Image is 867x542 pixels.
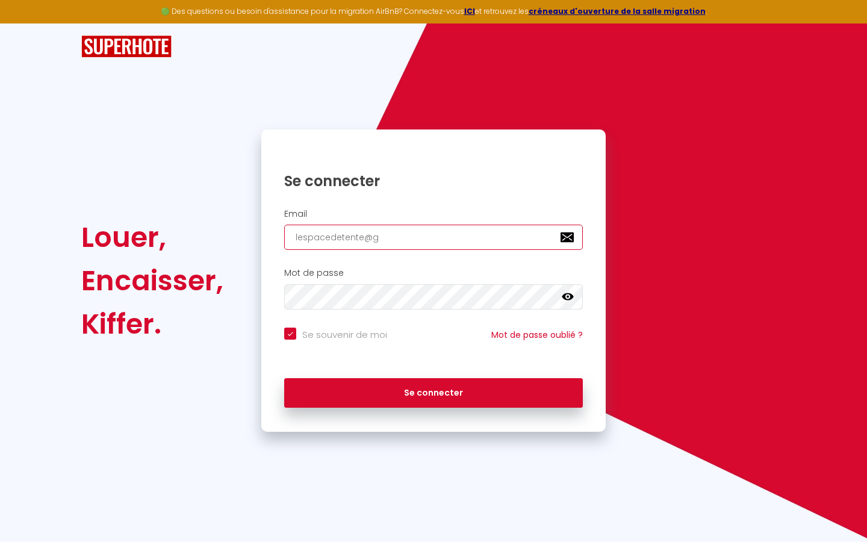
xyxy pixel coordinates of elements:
[464,6,475,16] a: ICI
[81,259,223,302] div: Encaisser,
[81,36,172,58] img: SuperHote logo
[81,216,223,259] div: Louer,
[284,268,583,278] h2: Mot de passe
[529,6,706,16] a: créneaux d'ouverture de la salle migration
[491,329,583,341] a: Mot de passe oublié ?
[284,172,583,190] h1: Se connecter
[10,5,46,41] button: Ouvrir le widget de chat LiveChat
[284,225,583,250] input: Ton Email
[81,302,223,346] div: Kiffer.
[284,378,583,408] button: Se connecter
[284,209,583,219] h2: Email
